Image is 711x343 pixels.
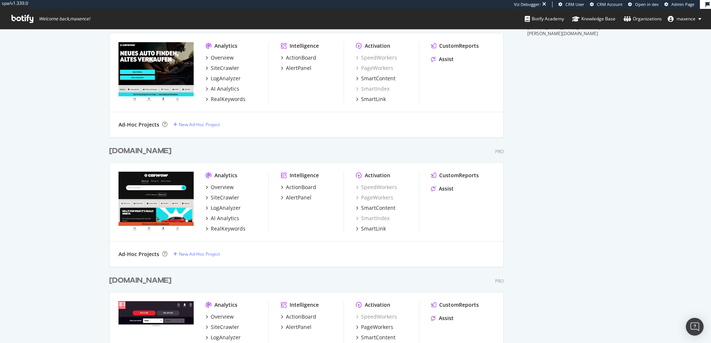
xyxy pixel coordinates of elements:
[206,75,241,82] a: LogAnalyzer
[525,15,564,23] div: Botify Academy
[356,85,390,93] a: SmartIndex
[286,64,311,72] div: AlertPanel
[361,204,395,212] div: SmartContent
[179,121,220,128] div: New Ad-Hoc Project
[211,215,239,222] div: AI Analytics
[677,16,695,22] span: maxence
[356,334,395,341] a: SmartContent
[286,323,311,331] div: AlertPanel
[356,184,397,191] div: SpeedWorkers
[206,85,239,93] a: AI Analytics
[206,64,239,72] a: SiteCrawler
[361,75,395,82] div: SmartContent
[356,204,395,212] a: SmartContent
[118,172,194,232] img: www.carwow.co.uk
[365,301,390,309] div: Activation
[624,9,662,29] a: Organizations
[356,225,386,232] a: SmartLink
[281,184,316,191] a: ActionBoard
[686,318,704,336] div: Open Intercom Messenger
[206,323,239,331] a: SiteCrawler
[118,42,194,102] img: www.carwow.de
[281,313,316,320] a: ActionBoard
[356,95,386,103] a: SmartLink
[109,275,171,286] div: [DOMAIN_NAME]
[356,215,390,222] a: SmartIndex
[365,42,390,50] div: Activation
[671,1,694,7] span: Admin Page
[290,172,319,179] div: Intelligence
[356,64,393,72] a: PageWorkers
[214,42,237,50] div: Analytics
[211,225,246,232] div: RealKeywords
[664,1,694,7] a: Admin Page
[211,334,241,341] div: LogAnalyzer
[439,315,454,322] div: Assist
[281,323,311,331] a: AlertPanel
[527,24,600,37] span: [PERSON_NAME][EMAIL_ADDRESS][PERSON_NAME][DOMAIN_NAME]
[39,16,90,22] span: Welcome back, maxence !
[286,54,316,61] div: ActionBoard
[635,1,659,7] span: Open in dev
[356,54,397,61] div: SpeedWorkers
[211,64,239,72] div: SiteCrawler
[495,278,504,284] div: Pro
[211,85,239,93] div: AI Analytics
[173,121,220,128] a: New Ad-Hoc Project
[281,54,316,61] a: ActionBoard
[361,334,395,341] div: SmartContent
[211,75,241,82] div: LogAnalyzer
[211,313,234,320] div: Overview
[356,313,397,320] a: SpeedWorkers
[290,301,319,309] div: Intelligence
[361,225,386,232] div: SmartLink
[206,334,241,341] a: LogAnalyzer
[211,184,234,191] div: Overview
[662,13,707,25] button: maxence
[431,301,479,309] a: CustomReports
[439,301,479,309] div: CustomReports
[628,1,659,7] a: Open in dev
[597,1,622,7] span: CRM Account
[206,184,234,191] a: Overview
[431,315,454,322] a: Assist
[211,54,234,61] div: Overview
[356,194,393,201] a: PageWorkers
[361,95,386,103] div: SmartLink
[572,9,615,29] a: Knowledge Base
[439,172,479,179] div: CustomReports
[431,172,479,179] a: CustomReports
[109,146,171,157] div: [DOMAIN_NAME]
[565,1,584,7] span: CRM User
[590,1,622,7] a: CRM Account
[206,215,239,222] a: AI Analytics
[214,301,237,309] div: Analytics
[206,313,234,320] a: Overview
[281,64,311,72] a: AlertPanel
[290,42,319,50] div: Intelligence
[109,275,174,286] a: [DOMAIN_NAME]
[179,251,220,257] div: New Ad-Hoc Project
[206,204,241,212] a: LogAnalyzer
[211,95,246,103] div: RealKeywords
[206,54,234,61] a: Overview
[109,146,174,157] a: [DOMAIN_NAME]
[365,172,390,179] div: Activation
[214,172,237,179] div: Analytics
[281,194,311,201] a: AlertPanel
[206,225,246,232] a: RealKeywords
[558,1,584,7] a: CRM User
[439,42,479,50] div: CustomReports
[431,42,479,50] a: CustomReports
[572,15,615,23] div: Knowledge Base
[361,323,393,331] div: PageWorkers
[118,121,159,128] div: Ad-Hoc Projects
[431,185,454,192] a: Assist
[206,95,246,103] a: RealKeywords
[356,323,393,331] a: PageWorkers
[118,250,159,258] div: Ad-Hoc Projects
[525,9,564,29] a: Botify Academy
